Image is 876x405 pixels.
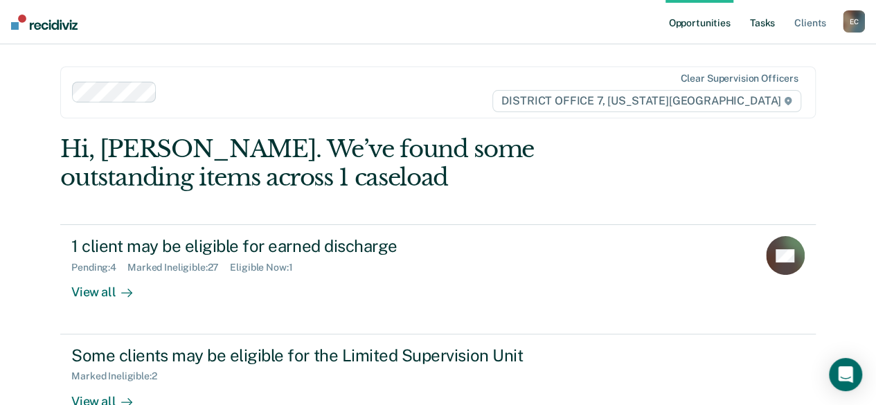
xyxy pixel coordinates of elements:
[127,262,230,273] div: Marked Ineligible : 27
[60,135,664,192] div: Hi, [PERSON_NAME]. We’ve found some outstanding items across 1 caseload
[843,10,865,33] div: E C
[71,370,168,382] div: Marked Ineligible : 2
[492,90,801,112] span: DISTRICT OFFICE 7, [US_STATE][GEOGRAPHIC_DATA]
[71,262,127,273] div: Pending : 4
[71,236,557,256] div: 1 client may be eligible for earned discharge
[230,262,303,273] div: Eligible Now : 1
[680,73,798,84] div: Clear supervision officers
[829,358,862,391] div: Open Intercom Messenger
[60,224,816,334] a: 1 client may be eligible for earned dischargePending:4Marked Ineligible:27Eligible Now:1View all
[11,15,78,30] img: Recidiviz
[71,345,557,366] div: Some clients may be eligible for the Limited Supervision Unit
[843,10,865,33] button: EC
[71,273,149,300] div: View all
